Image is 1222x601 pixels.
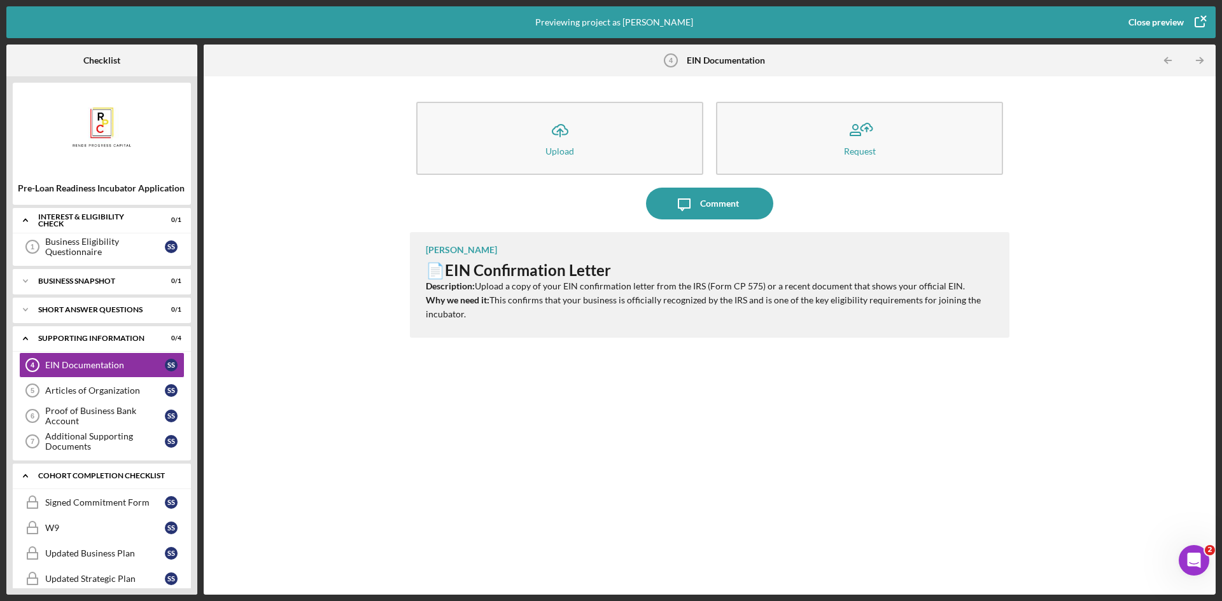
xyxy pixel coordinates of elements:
button: Close preview [1116,10,1216,35]
div: Updated Business Plan [45,548,165,558]
strong: Description: [426,280,475,291]
div: Comment [700,188,739,219]
div: Signed Commitment Form [45,497,165,508]
div: S S [165,435,178,448]
tspan: 7 [31,438,34,445]
b: EIN Documentation [687,55,765,66]
div: S S [165,410,178,422]
iframe: Intercom live chat [1179,545,1209,576]
div: Cohort Completion Checklist [38,472,175,480]
div: S S [165,547,178,560]
strong: Why we need it: [426,294,489,305]
div: Previewing project as [PERSON_NAME] [535,6,693,38]
strong: EIN Confirmation Letter [445,261,611,279]
span: 2 [1205,545,1215,555]
div: Additional Supporting Documents [45,431,165,452]
div: Interest & Eligibility Check [38,213,150,228]
p: Upload a copy of your EIN confirmation letter from the IRS (Form CP 575) or a recent document tha... [426,279,997,322]
button: Upload [416,102,703,175]
div: Business Snapshot [38,277,150,285]
div: S S [165,240,178,253]
div: S S [165,359,178,371]
tspan: 4 [668,57,673,64]
button: Request [716,102,1003,175]
div: Close preview [1128,10,1184,35]
div: S S [165,384,178,397]
b: Checklist [83,55,120,66]
div: S S [165,522,178,534]
div: Supporting Information [38,335,150,342]
h3: 📄 [426,261,997,279]
div: EIN Documentation [45,360,165,370]
tspan: 4 [31,361,35,369]
div: W9 [45,523,165,533]
div: Request [844,146,876,156]
div: Updated Strategic Plan [45,574,165,584]
div: Upload [545,146,574,156]
div: Articles of Organization [45,385,165,396]
div: 0 / 4 [158,335,181,342]
div: 0 / 1 [158,216,181,224]
div: Proof of Business Bank Account [45,406,165,426]
div: S S [165,572,178,585]
button: Comment [646,188,773,219]
div: Short Answer Questions [38,306,150,314]
img: Product logo [13,89,191,165]
div: Pre-Loan Readiness Incubator Application [18,183,186,193]
div: [PERSON_NAME] [426,245,497,255]
div: 0 / 1 [158,306,181,314]
tspan: 5 [31,387,34,394]
tspan: 1 [31,243,34,251]
tspan: 6 [31,412,34,420]
div: 0 / 1 [158,277,181,285]
div: Business Eligibility Questionnaire [45,237,165,257]
div: S S [165,496,178,509]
